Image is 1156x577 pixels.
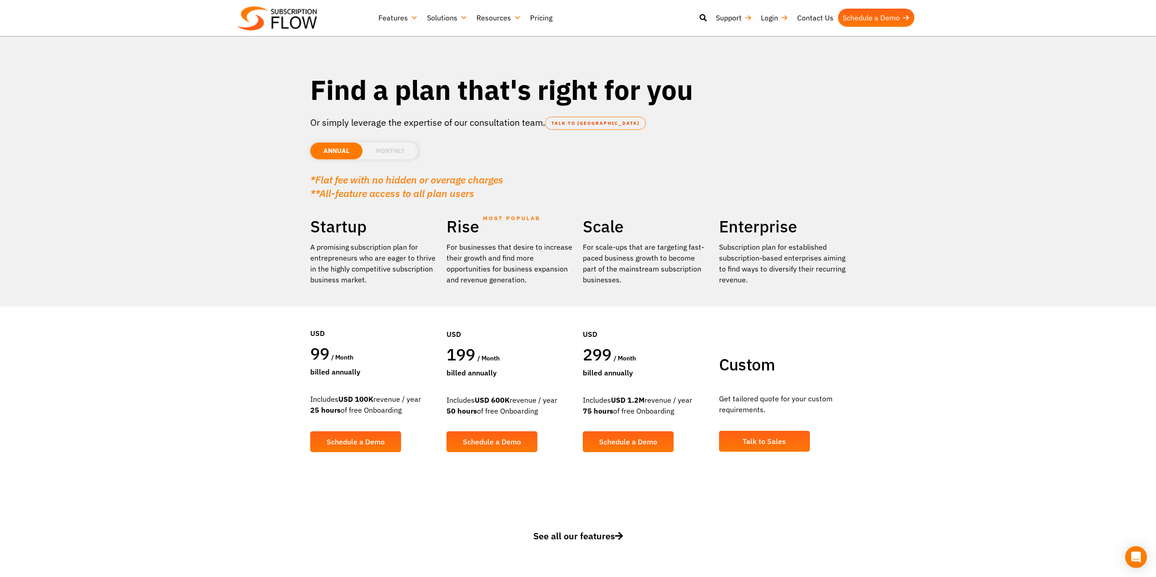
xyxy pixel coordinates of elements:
em: **All-feature access to all plan users [310,187,474,200]
p: Or simply leverage the expertise of our consultation team. [310,116,846,129]
a: Schedule a Demo [447,431,537,452]
span: See all our features [533,530,623,542]
h2: Scale [583,216,710,237]
div: For scale-ups that are targeting fast-paced business growth to become part of the mainstream subs... [583,242,710,285]
span: 199 [447,344,476,365]
div: Billed Annually [447,367,574,378]
span: Talk to Sales [743,438,786,445]
strong: USD 100K [338,395,373,404]
li: ANNUAL [310,143,362,159]
span: / month [331,353,353,361]
span: / month [477,354,500,362]
span: Schedule a Demo [327,438,385,445]
span: / month [614,354,636,362]
div: Billed Annually [310,366,437,377]
div: Open Intercom Messenger [1125,546,1147,568]
a: Resources [472,9,526,27]
li: MONTHLY [362,143,418,159]
a: Schedule a Demo [838,9,914,27]
em: *Flat fee with no hidden or overage charges [310,173,503,186]
h2: Startup [310,216,437,237]
a: Support [711,9,756,27]
h2: Rise [447,216,574,237]
div: Includes revenue / year of free Onboarding [310,394,437,415]
div: Billed Annually [583,367,710,378]
h1: Find a plan that's right for you [310,73,846,107]
a: Features [374,9,422,27]
a: Login [756,9,793,27]
div: Includes revenue / year of free Onboarding [447,395,574,416]
span: MOST POPULAR [483,208,541,229]
a: Talk to Sales [719,431,810,452]
p: Subscription plan for established subscription-based enterprises aiming to find ways to diversify... [719,242,846,285]
strong: 50 hours [447,406,477,415]
span: 99 [310,343,330,364]
span: Schedule a Demo [463,438,521,445]
p: A promising subscription plan for entrepreneurs who are eager to thrive in the highly competitive... [310,242,437,285]
h2: Enterprise [719,216,846,237]
strong: USD 600K [475,395,510,404]
strong: 25 hours [310,405,341,414]
span: Custom [719,354,775,375]
img: Subscriptionflow [238,6,317,30]
strong: 75 hours [583,406,613,415]
a: Schedule a Demo [583,431,674,452]
a: Pricing [526,9,557,27]
div: USD [310,301,437,343]
a: Solutions [422,9,472,27]
a: See all our features [310,529,846,557]
strong: USD 1.2M [611,395,645,404]
a: TALK TO [GEOGRAPHIC_DATA] [545,117,646,130]
span: 299 [583,344,612,365]
div: Includes revenue / year of free Onboarding [583,395,710,416]
a: Schedule a Demo [310,431,401,452]
div: USD [583,301,710,344]
div: For businesses that desire to increase their growth and find more opportunities for business expa... [447,242,574,285]
span: Schedule a Demo [599,438,657,445]
p: Get tailored quote for your custom requirements. [719,393,846,415]
a: Contact Us [793,9,838,27]
div: USD [447,301,574,344]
